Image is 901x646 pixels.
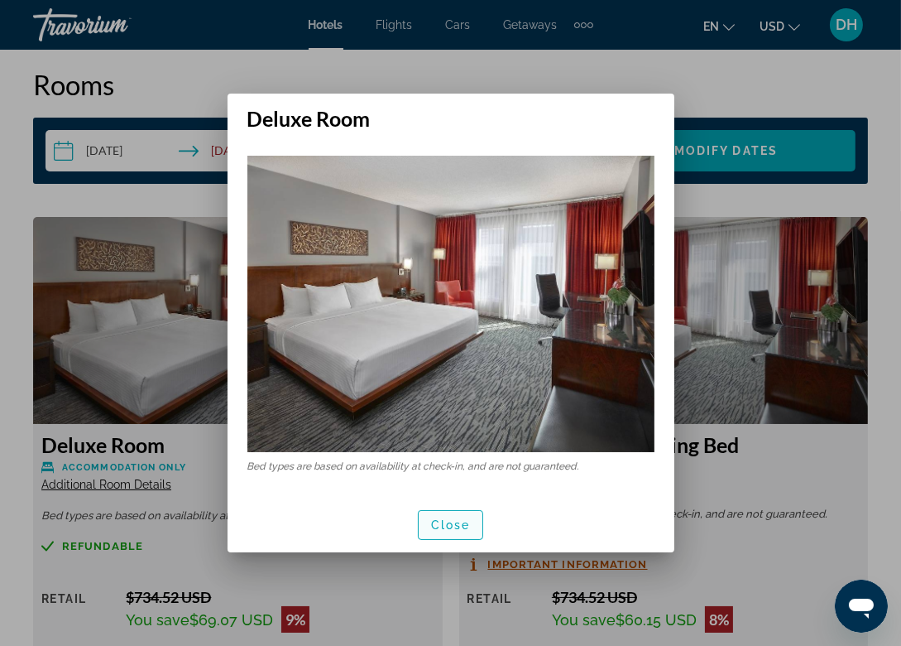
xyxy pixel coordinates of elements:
[247,156,654,453] img: Deluxe Room
[418,510,484,540] button: Close
[247,460,654,472] p: Bed types are based on availability at check-in, and are not guaranteed.
[228,94,674,131] h2: Deluxe Room
[431,518,471,532] span: Close
[835,580,888,633] iframe: Button to launch messaging window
